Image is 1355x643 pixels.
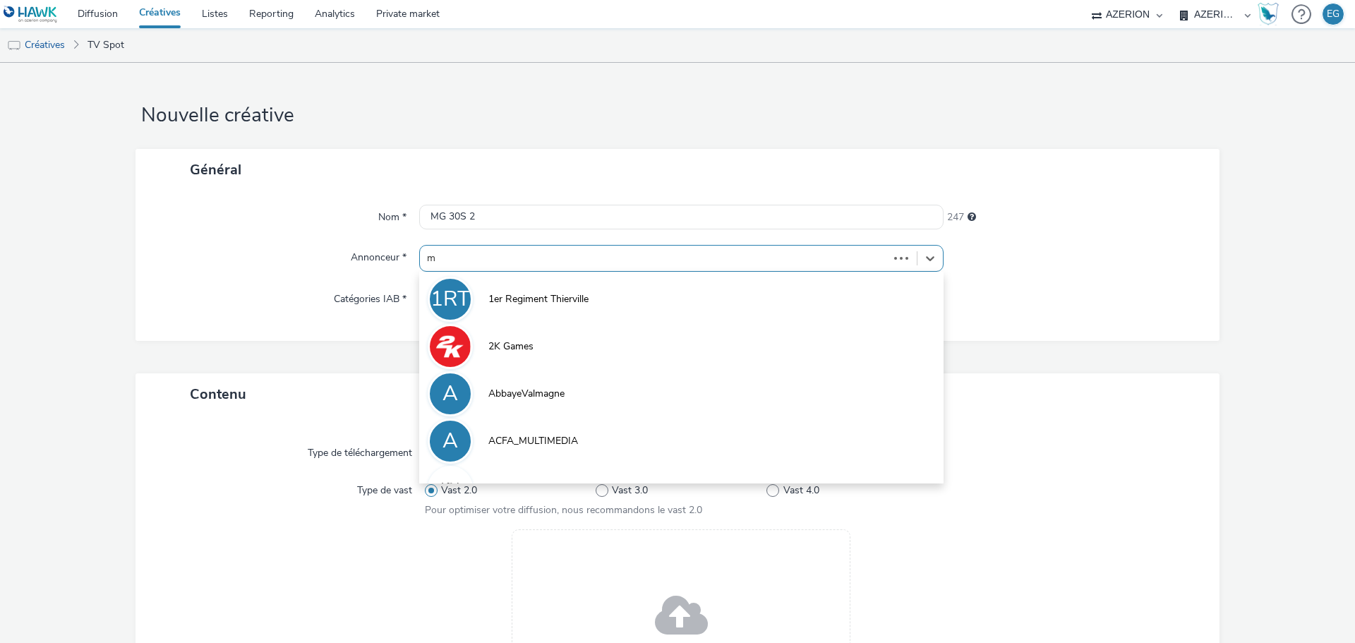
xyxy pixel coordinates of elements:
[488,481,558,495] span: ADA Cosmetics
[488,339,534,354] span: 2K Games
[345,245,412,265] label: Annonceur *
[430,280,470,319] div: 1RT
[488,292,589,306] span: 1er Regiment Thierville
[783,483,819,498] span: Vast 4.0
[1327,4,1339,25] div: EG
[488,434,578,448] span: ACFA_MULTIMEDIA
[612,483,648,498] span: Vast 3.0
[488,387,565,401] span: AbbayeValmagne
[1258,3,1284,25] a: Hawk Academy
[968,210,976,224] div: 255 caractères maximum
[430,468,471,509] img: ADA Cosmetics
[1258,3,1279,25] img: Hawk Academy
[302,440,418,460] label: Type de téléchargement
[441,483,477,498] span: Vast 2.0
[4,6,58,23] img: undefined Logo
[80,28,131,62] a: TV Spot
[419,205,944,229] input: Nom
[373,205,412,224] label: Nom *
[7,39,21,53] img: tv
[190,385,246,404] span: Contenu
[135,102,1219,129] h1: Nouvelle créative
[190,160,241,179] span: Général
[328,287,412,306] label: Catégories IAB *
[351,478,418,498] label: Type de vast
[442,421,458,461] div: A
[425,503,702,517] span: Pour optimiser votre diffusion, nous recommandons le vast 2.0
[947,210,964,224] span: 247
[430,326,471,367] img: 2K Games
[442,374,458,414] div: A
